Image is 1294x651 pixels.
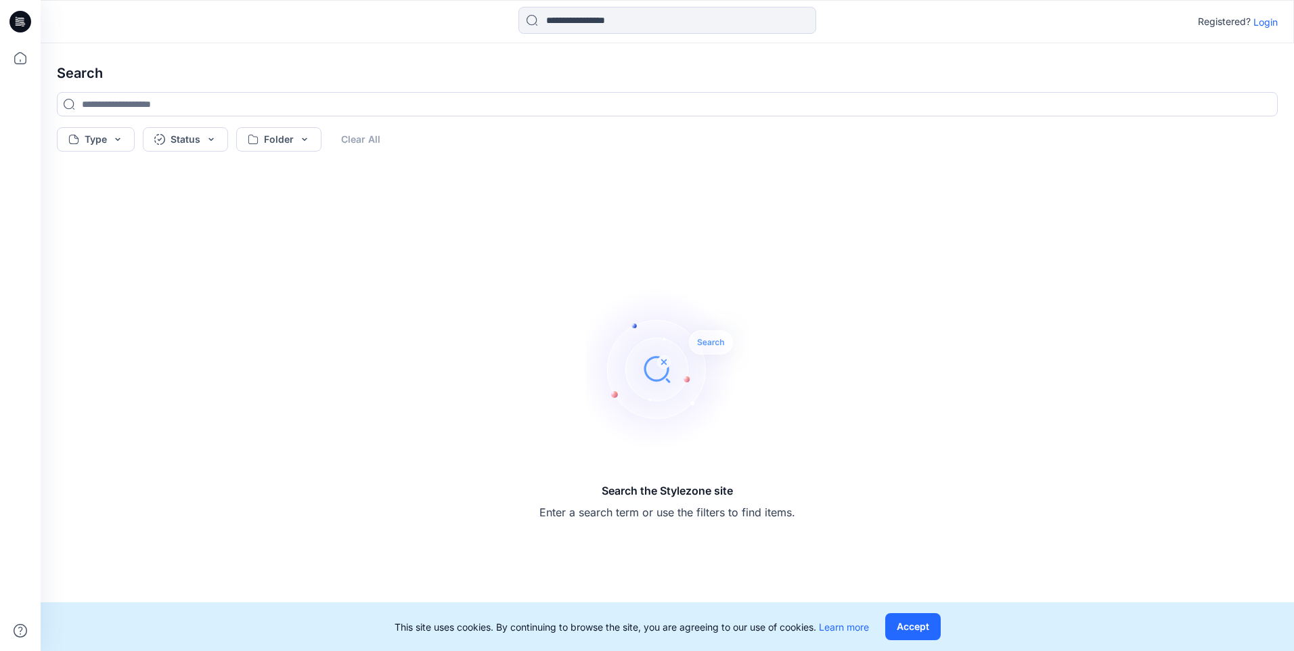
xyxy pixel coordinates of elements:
p: Login [1253,15,1278,29]
button: Folder [236,127,321,152]
button: Status [143,127,228,152]
h5: Search the Stylezone site [539,482,795,499]
button: Accept [885,613,941,640]
button: Type [57,127,135,152]
a: Learn more [819,621,869,633]
p: Enter a search term or use the filters to find items. [539,504,795,520]
h4: Search [46,54,1289,92]
p: Registered? [1198,14,1251,30]
p: This site uses cookies. By continuing to browse the site, you are agreeing to our use of cookies. [395,620,869,634]
img: Search the Stylezone site [586,288,749,450]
